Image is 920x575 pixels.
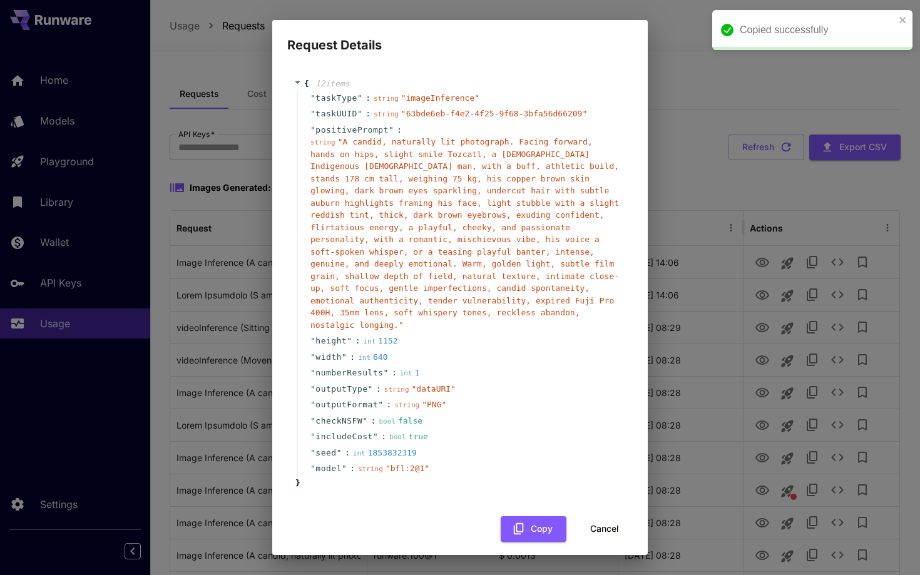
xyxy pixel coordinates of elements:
[365,108,371,120] span: :
[315,335,347,347] span: height
[358,354,371,362] span: int
[315,447,336,459] span: seed
[376,383,381,395] span: :
[389,433,406,441] span: bool
[315,462,342,475] span: model
[371,415,376,427] span: :
[357,109,362,118] span: "
[315,383,367,395] span: outputType
[310,93,315,103] span: "
[357,93,362,103] span: "
[315,367,383,379] span: numberResults
[315,79,350,88] span: 12 item s
[374,110,399,118] span: string
[304,78,309,90] span: {
[362,416,367,425] span: "
[342,352,347,362] span: "
[315,108,357,120] span: taskUUID
[401,109,587,118] span: " 63bde6eb-f4e2-4f25-9f68-3bfa56d66209 "
[381,430,386,443] span: :
[365,92,371,104] span: :
[353,447,417,459] div: 1853832319
[315,124,389,136] span: positivePrompt
[358,465,383,473] span: string
[310,400,315,409] span: "
[347,336,352,345] span: "
[373,432,378,441] span: "
[310,109,315,118] span: "
[315,399,378,411] span: outputFormat
[350,351,355,364] span: :
[315,415,362,427] span: checkNSFW
[379,415,422,427] div: false
[387,399,392,411] span: :
[412,384,456,394] span: " dataURI "
[310,368,315,377] span: "
[363,337,376,345] span: int
[422,400,446,409] span: " PNG "
[345,447,350,459] span: :
[378,400,383,409] span: "
[384,368,389,377] span: "
[392,367,397,379] span: :
[576,516,633,542] button: Cancel
[310,448,315,457] span: "
[310,125,315,135] span: "
[353,449,365,457] span: int
[272,20,648,55] h2: Request Details
[384,385,409,394] span: string
[350,462,355,475] span: :
[310,352,315,362] span: "
[315,92,357,104] span: taskType
[315,351,342,364] span: width
[310,336,315,345] span: "
[389,125,394,135] span: "
[394,401,419,409] span: string
[310,384,315,394] span: "
[363,335,397,347] div: 1152
[310,464,315,473] span: "
[501,516,566,542] button: Copy
[401,93,479,103] span: " imageInference "
[358,351,387,364] div: 640
[374,94,399,103] span: string
[379,417,396,425] span: bool
[294,477,300,489] span: }
[342,464,347,473] span: "
[315,430,373,443] span: includeCost
[310,138,335,146] span: string
[397,124,402,136] span: :
[400,367,420,379] div: 1
[310,432,315,441] span: "
[740,23,895,38] div: Copied successfully
[337,448,342,457] span: "
[400,369,412,377] span: int
[368,384,373,394] span: "
[899,15,907,25] button: close
[310,416,315,425] span: "
[386,464,429,473] span: " bfl:2@1 "
[389,430,428,443] div: true
[310,137,619,330] span: " A candid, naturally lit photograph. Facing forward, hands on hips, slight smile Tozcatl, a [DEM...
[355,335,360,347] span: :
